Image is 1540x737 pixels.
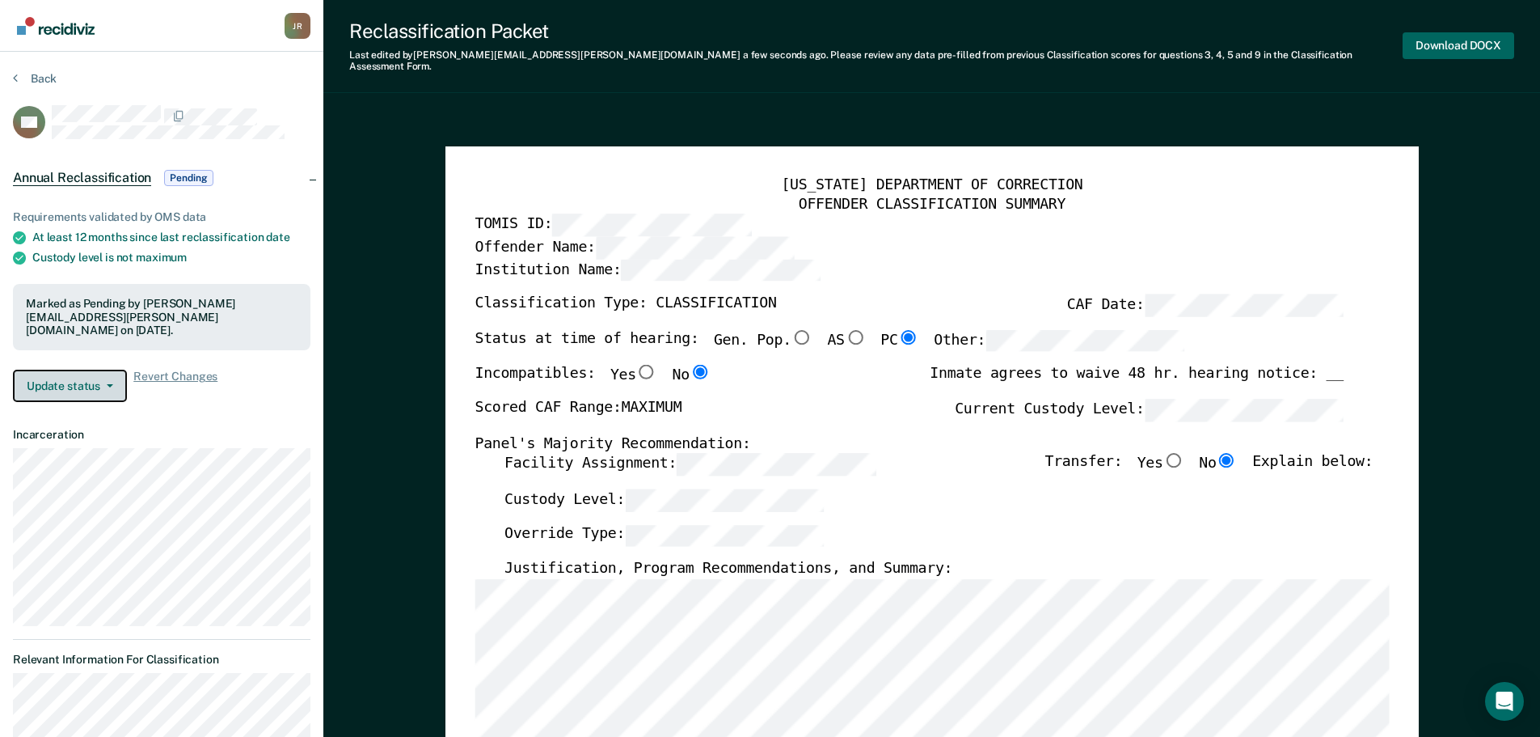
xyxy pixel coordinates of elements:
label: Yes [610,365,656,386]
label: Institution Name: [475,259,820,282]
input: Custody Level: [625,489,824,511]
img: Recidiviz [17,17,95,35]
label: Scored CAF Range: MAXIMUM [475,399,681,421]
span: Annual Reclassification [13,170,151,186]
label: No [672,365,711,386]
input: No [1216,453,1237,468]
input: Other: [985,329,1184,352]
span: Revert Changes [133,370,217,402]
input: Current Custody Level: [1144,399,1343,421]
div: Open Intercom Messenger [1485,682,1524,721]
label: Custody Level: [504,489,824,511]
label: Gen. Pop. [713,329,812,352]
div: Status at time of hearing: [475,329,1184,365]
button: Update status [13,370,127,402]
label: Classification Type: CLASSIFICATION [475,294,776,316]
label: TOMIS ID: [475,214,751,236]
input: Yes [1162,453,1183,468]
input: AS [844,329,865,344]
label: AS [827,329,866,352]
button: Profile dropdown button [285,13,310,39]
label: PC [880,329,919,352]
span: a few seconds ago [743,49,826,61]
div: Requirements validated by OMS data [13,210,310,224]
input: Yes [635,365,656,379]
dt: Incarceration [13,428,310,442]
input: Override Type: [625,524,824,547]
input: Offender Name: [595,236,794,259]
input: PC [897,329,918,344]
span: date [266,231,289,244]
div: Marked as Pending by [PERSON_NAME][EMAIL_ADDRESS][PERSON_NAME][DOMAIN_NAME] on [DATE]. [26,297,297,337]
div: At least 12 months since last reclassification [32,231,310,244]
input: TOMIS ID: [552,214,751,236]
dt: Relevant Information For Classification [13,653,310,667]
label: Override Type: [504,524,824,547]
input: Institution Name: [621,259,820,282]
input: Facility Assignment: [677,453,875,476]
label: Offender Name: [475,236,795,259]
input: Gen. Pop. [791,329,812,344]
div: [US_STATE] DEPARTMENT OF CORRECTION [475,176,1389,195]
label: Facility Assignment: [504,453,875,476]
input: CAF Date: [1144,294,1343,316]
div: Panel's Majority Recommendation: [475,434,1343,454]
div: Custody level is not [32,251,310,265]
span: Pending [164,170,213,186]
button: Download DOCX [1403,32,1514,59]
div: Reclassification Packet [349,19,1403,43]
label: Justification, Program Recommendations, and Summary: [504,560,951,579]
button: Back [13,71,57,86]
div: Incompatibles: [475,365,711,399]
label: Current Custody Level: [955,399,1344,421]
label: Other: [934,329,1184,352]
div: OFFENDER CLASSIFICATION SUMMARY [475,195,1389,214]
input: No [689,365,710,379]
div: Transfer: Explain below: [1044,453,1373,489]
label: CAF Date: [1066,294,1343,316]
div: Inmate agrees to waive 48 hr. hearing notice: __ [930,365,1344,399]
label: Yes [1137,453,1183,476]
div: J R [285,13,310,39]
span: maximum [136,251,187,264]
label: No [1199,453,1238,476]
div: Last edited by [PERSON_NAME][EMAIL_ADDRESS][PERSON_NAME][DOMAIN_NAME] . Please review any data pr... [349,49,1403,73]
